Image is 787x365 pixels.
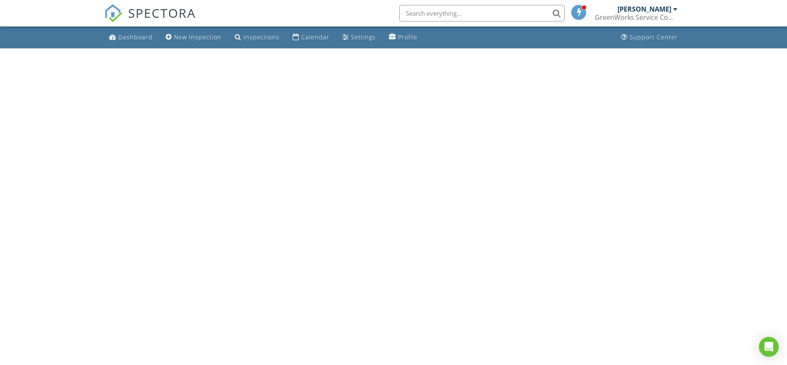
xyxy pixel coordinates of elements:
a: Dashboard [106,30,156,45]
div: New Inspection [174,33,222,41]
a: Settings [339,30,379,45]
img: The Best Home Inspection Software - Spectora [104,4,122,22]
span: SPECTORA [128,4,196,21]
div: Dashboard [118,33,153,41]
div: Inspections [243,33,279,41]
a: SPECTORA [104,11,196,29]
a: Profile [386,30,421,45]
a: Support Center [618,30,681,45]
div: [PERSON_NAME] [618,5,671,13]
a: Inspections [231,30,283,45]
div: GreenWorks Service Company [595,13,677,21]
div: Settings [351,33,376,41]
a: New Inspection [162,30,225,45]
div: Calendar [301,33,329,41]
a: Calendar [289,30,333,45]
div: Profile [398,33,417,41]
input: Search everything... [399,5,565,21]
div: Open Intercom Messenger [759,337,779,357]
div: Support Center [630,33,678,41]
